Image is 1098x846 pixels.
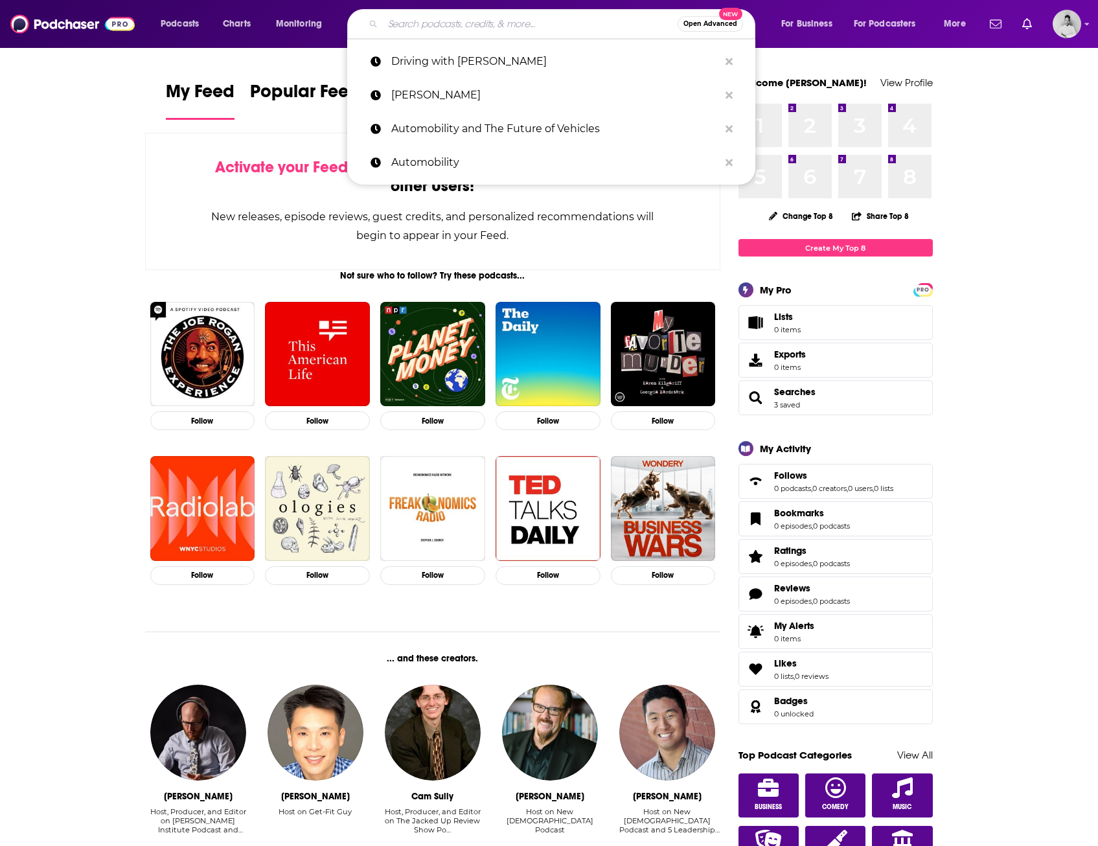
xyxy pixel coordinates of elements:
a: View Profile [880,76,933,89]
a: Automobility and The Future of Vehicles [347,112,755,146]
p: Driving with Dunne [391,45,719,78]
span: My Alerts [774,620,814,632]
div: My Pro [760,284,792,296]
div: Host on New Churches Podcast [496,807,603,835]
a: 0 reviews [795,672,829,681]
p: Michael Dunne [391,78,719,112]
span: Badges [774,695,808,707]
a: PRO [915,284,931,294]
button: Follow [611,411,716,430]
div: My Activity [760,442,811,455]
a: Likes [743,660,769,678]
a: Likes [774,657,829,669]
a: Reviews [743,585,769,603]
span: , [812,521,813,531]
div: Host, Producer, and Editor on The Jacked Up Review Show Po… [379,807,486,834]
button: Follow [265,411,370,430]
button: Show profile menu [1053,10,1081,38]
button: Change Top 8 [761,208,841,224]
a: Business Wars [611,456,716,561]
div: Dr. Jonathan Su [281,791,350,802]
button: Follow [380,411,485,430]
input: Search podcasts, credits, & more... [383,14,678,34]
span: For Business [781,15,832,33]
a: 0 unlocked [774,709,814,718]
a: View All [897,749,933,761]
div: Not sure who to follow? Try these podcasts... [145,270,721,281]
span: , [847,484,848,493]
span: , [811,484,812,493]
div: by following Podcasts, Creators, Lists, and other Users! [211,158,656,196]
img: Dr. Jonathan Su [268,685,363,781]
div: Host on New Churches Podcast and 5 Leadership Questions Podca… [613,807,720,835]
a: Automobility [347,146,755,179]
a: Ratings [743,547,769,566]
span: Lists [774,311,801,323]
span: My Alerts [743,623,769,641]
a: 0 episodes [774,559,812,568]
img: My Favorite Murder with Karen Kilgariff and Georgia Hardstark [611,302,716,407]
img: Freakonomics Radio [380,456,485,561]
span: Charts [223,15,251,33]
a: Lists [738,305,933,340]
img: Daniel Im [619,685,715,781]
img: Planet Money [380,302,485,407]
span: New [719,8,742,20]
img: Radiolab [150,456,255,561]
span: , [812,559,813,568]
div: Edward John Stetzer [516,791,584,802]
a: Blair Hodges [150,685,246,781]
span: Likes [774,657,797,669]
a: Popular Feed [250,80,360,120]
a: My Feed [166,80,234,120]
a: Cam Sully [385,685,481,781]
span: , [873,484,874,493]
span: Exports [743,351,769,369]
span: Popular Feed [250,80,360,110]
a: Welcome [PERSON_NAME]! [738,76,867,89]
a: Show notifications dropdown [1017,13,1037,35]
span: Badges [738,689,933,724]
a: The Daily [496,302,600,407]
a: Bookmarks [774,507,850,519]
button: Follow [496,411,600,430]
div: Daniel Im [633,791,702,802]
a: Show notifications dropdown [985,13,1007,35]
span: Logged in as onsibande [1053,10,1081,38]
span: Reviews [738,577,933,612]
img: Ologies with Alie Ward [265,456,370,561]
span: 0 items [774,325,801,334]
a: Podchaser - Follow, Share and Rate Podcasts [10,12,135,36]
a: Business [738,773,799,817]
a: 0 lists [874,484,893,493]
span: Bookmarks [738,501,933,536]
button: Follow [150,411,255,430]
a: Bookmarks [743,510,769,528]
button: Follow [265,566,370,585]
div: Blair Hodges [164,791,233,802]
a: Badges [774,695,814,707]
button: open menu [935,14,982,34]
span: Activate your Feed [215,157,348,177]
span: Lists [774,311,793,323]
img: User Profile [1053,10,1081,38]
span: Monitoring [276,15,322,33]
a: Reviews [774,582,850,594]
img: Edward John Stetzer [502,685,598,781]
a: [PERSON_NAME] [347,78,755,112]
span: Ratings [774,545,806,556]
a: 0 episodes [774,521,812,531]
div: New releases, episode reviews, guest credits, and personalized recommendations will begin to appe... [211,207,656,245]
a: 0 creators [812,484,847,493]
span: Searches [774,386,816,398]
span: Music [893,803,911,811]
span: Follows [774,470,807,481]
button: Follow [380,566,485,585]
a: The Joe Rogan Experience [150,302,255,407]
